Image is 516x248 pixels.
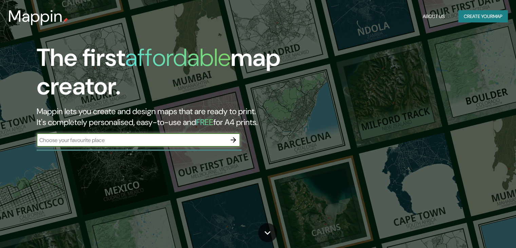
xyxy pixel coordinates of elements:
input: Choose your favourite place [37,136,227,144]
img: mappin-pin [63,18,68,23]
h1: affordable [125,42,231,73]
button: About Us [420,10,447,23]
h3: Mappin [8,7,63,26]
h5: FREE [196,117,213,127]
h2: Mappin lets you create and design maps that are ready to print. It's completely personalised, eas... [37,106,295,128]
h1: The first map creator. [37,43,295,106]
iframe: Help widget launcher [456,222,509,241]
button: Create yourmap [458,10,508,23]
